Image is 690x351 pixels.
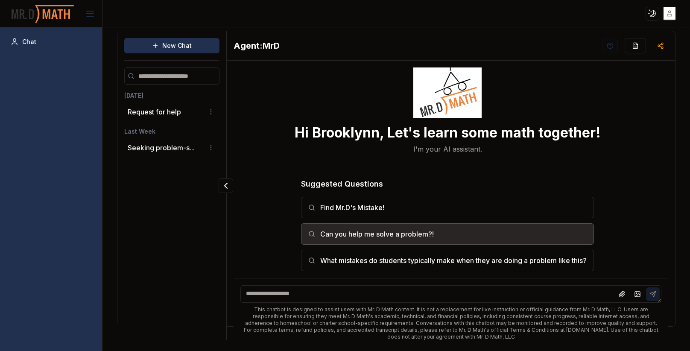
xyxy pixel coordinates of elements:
[295,125,601,140] h3: Hi Brooklynn, Let's learn some math together!
[206,107,216,117] button: Conversation options
[124,38,219,53] button: New Chat
[664,7,676,20] img: placeholder-user.jpg
[22,38,36,46] span: Chat
[240,306,661,340] div: This chatbot is designed to assist users with Mr. D Math content. It is not a replacement for liv...
[206,143,216,153] button: Conversation options
[625,38,646,53] button: Re-Fill Questions
[413,144,482,154] p: I'm your AI assistant.
[124,127,219,136] h3: Last Week
[128,107,181,117] p: Request for help
[413,34,482,118] img: Welcome Owl
[301,197,594,218] button: Find Mr.D's Mistake!
[11,3,75,25] img: PromptOwl
[301,178,594,190] h3: Suggested Questions
[602,38,618,53] button: Help Videos
[301,250,594,271] button: What mistakes do students typically make when they are doing a problem like this?
[128,143,195,153] button: Seeking problem-s...
[124,91,219,100] h3: [DATE]
[7,34,95,50] a: Chat
[234,40,280,52] h2: MrD
[219,178,233,193] button: Collapse panel
[301,223,594,245] button: Can you help me solve a problem?!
